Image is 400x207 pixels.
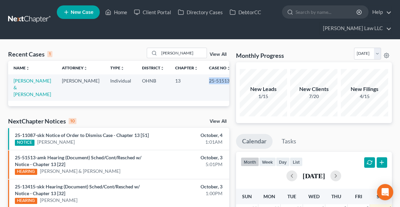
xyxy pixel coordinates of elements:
[69,118,76,124] div: 10
[290,157,303,166] button: list
[84,66,88,70] i: unfold_more
[341,93,388,100] div: 4/15
[110,65,124,70] a: Typeunfold_more
[102,6,131,18] a: Home
[56,74,105,100] td: [PERSON_NAME]
[174,6,226,18] a: Directory Cases
[170,74,204,100] td: 13
[241,157,259,166] button: month
[242,193,252,199] span: Sun
[71,10,93,15] span: New Case
[160,66,164,70] i: unfold_more
[226,6,264,18] a: DebtorCC
[8,50,52,58] div: Recent Cases
[158,161,222,168] div: 5:01PM
[158,132,222,139] div: October, 4
[15,155,141,167] a: 25-51513-amk Hearing (Document) Sched/Cont/Resched w/ Notice - Chapter 13 [22]
[290,85,337,93] div: New Clients
[47,51,52,57] div: 1
[105,74,137,100] td: Individual
[287,193,296,199] span: Tue
[40,197,77,204] a: [PERSON_NAME]
[290,93,337,100] div: 7/20
[175,65,198,70] a: Chapterunfold_more
[236,134,273,149] a: Calendar
[120,66,124,70] i: unfold_more
[227,66,231,70] i: unfold_more
[158,183,222,190] div: October, 3
[240,93,287,100] div: 1/15
[210,52,227,57] a: View All
[341,85,388,93] div: New Filings
[308,193,320,199] span: Wed
[259,157,276,166] button: week
[15,132,149,138] a: 25-11087-skk Notice of Order to Dismiss Case - Chapter 13 [51]
[15,184,140,196] a: 25-13415-skk Hearing (Document) Sched/Cont/Resched w/ Notice - Chapter 13 [32]
[158,190,222,197] div: 1:00PM
[159,48,207,58] input: Search by name...
[263,193,275,199] span: Mon
[236,51,284,60] h3: Monthly Progress
[40,168,120,175] a: [PERSON_NAME] & [PERSON_NAME]
[8,117,76,125] div: NextChapter Notices
[194,66,198,70] i: unfold_more
[158,139,222,145] div: 1:01AM
[137,74,170,100] td: OHNB
[377,193,385,199] span: Sat
[14,65,30,70] a: Nameunfold_more
[15,198,37,204] div: HEARING
[303,172,325,179] h2: [DATE]
[131,6,174,18] a: Client Portal
[62,65,88,70] a: Attorneyunfold_more
[15,140,34,146] div: NOTICE
[377,184,393,200] div: Open Intercom Messenger
[209,65,231,70] a: Case Nounfold_more
[15,169,37,175] div: HEARING
[37,139,75,145] a: [PERSON_NAME]
[331,193,341,199] span: Thu
[276,134,302,149] a: Tasks
[210,119,227,124] a: View All
[369,6,392,18] a: Help
[26,66,30,70] i: unfold_more
[240,85,287,93] div: New Leads
[355,193,362,199] span: Fri
[204,74,236,100] td: 25-51513
[296,6,357,18] input: Search by name...
[158,154,222,161] div: October, 3
[142,65,164,70] a: Districtunfold_more
[320,22,392,34] a: [PERSON_NAME] Law LLC
[14,78,51,97] a: [PERSON_NAME] & [PERSON_NAME]
[276,157,290,166] button: day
